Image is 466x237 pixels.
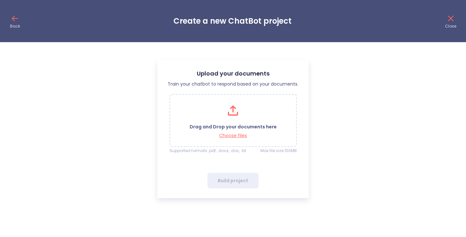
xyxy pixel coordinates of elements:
[168,70,298,77] h3: Upload your documents
[173,17,292,26] h3: Create a new ChatBot project
[10,24,20,29] p: Back
[190,124,277,130] p: Drag and Drop your documents here
[168,81,298,88] p: Train your chatbot to respond based on your documents.
[170,148,246,153] p: Supported formats: .pdf, .docx, .doc, .txt
[445,24,456,29] p: Close
[190,133,277,139] p: Choose files
[261,148,297,153] p: Max file size: 100MB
